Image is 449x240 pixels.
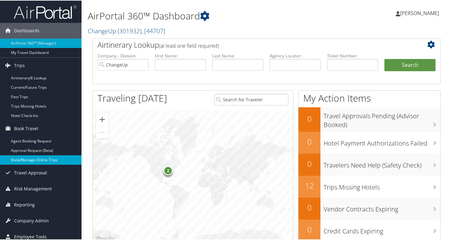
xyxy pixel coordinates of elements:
[298,107,440,131] a: 0Travel Approvals Pending (Advisor Booked)
[298,158,320,168] h2: 0
[14,57,25,73] span: Trips
[324,135,440,147] h3: Hotel Payment Authorizations Failed
[212,52,263,58] label: Last Name:
[298,224,320,234] h2: 0
[14,212,49,228] span: Company Admin
[298,136,320,147] h2: 0
[327,52,378,58] label: Ticket Number:
[324,157,440,169] h3: Travelers Need Help (Safety Check)
[141,26,165,35] span: , [ 44707 ]
[98,39,407,50] h2: Airtinerary Lookup
[214,93,288,105] input: Search for Traveler
[14,196,35,212] span: Reporting
[324,108,440,129] h3: Travel Approvals Pending (Advisor Booked)
[118,26,141,35] span: ( 301932 )
[298,197,440,219] a: 0Vendor Contracts Expiring
[14,22,40,38] span: Dashboards
[88,26,165,35] a: ChangeUp
[298,153,440,175] a: 0Travelers Need Help (Safety Check)
[298,202,320,212] h2: 0
[14,164,47,180] span: Travel Approval
[163,165,173,175] div: 2
[298,175,440,197] a: 12Trips Missing Hotels
[324,223,440,235] h3: Credit Cards Expiring
[384,58,436,71] button: Search
[270,52,321,58] label: Agency Locator:
[155,52,206,58] label: First Name:
[88,9,326,22] h1: AirPortal 360™ Dashboard
[14,120,38,136] span: Book Travel
[396,3,445,22] a: [PERSON_NAME]
[298,131,440,153] a: 0Hotel Payment Authorizations Failed
[14,180,52,196] span: Risk Management
[98,91,167,104] h1: Traveling [DATE]
[98,52,149,58] label: Company - Division:
[400,9,439,16] span: [PERSON_NAME]
[298,180,320,190] h2: 12
[159,42,219,49] span: (at least one field required)
[14,4,77,19] img: airportal-logo.png
[324,179,440,191] h3: Trips Missing Hotels
[298,113,320,124] h2: 0
[298,91,440,104] h1: My Action Items
[96,125,108,138] button: Zoom out
[324,201,440,213] h3: Vendor Contracts Expiring
[96,113,108,125] button: Zoom in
